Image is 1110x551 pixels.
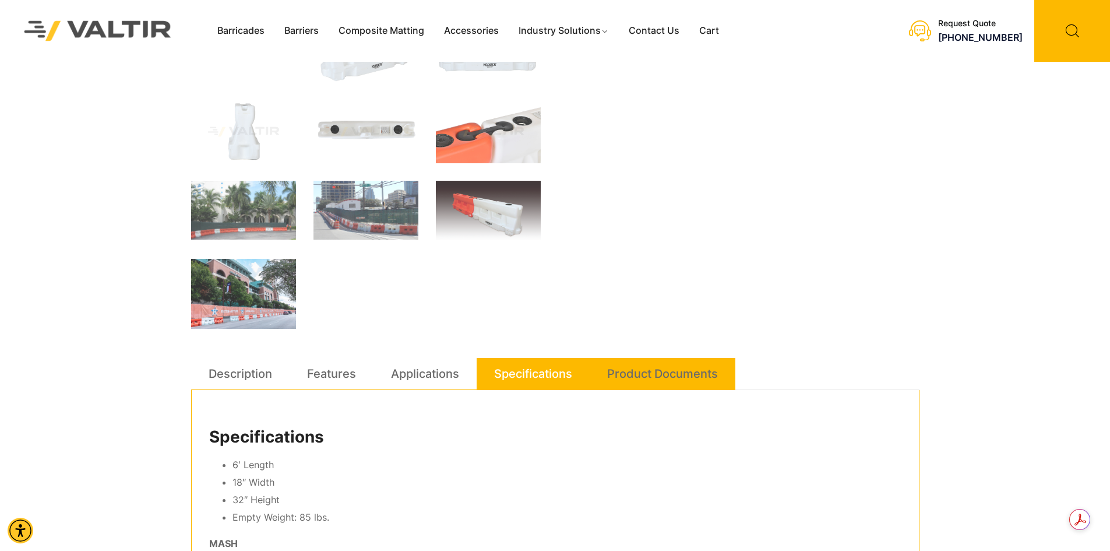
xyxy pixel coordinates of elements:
a: Cart [689,22,729,40]
img: Construction site with traffic barriers, green fencing, and a street sign for Nueces St. in an ur... [313,181,418,240]
a: Product Documents [607,358,718,389]
a: Barricades [207,22,274,40]
a: Features [307,358,356,389]
a: Accessories [434,22,509,40]
img: A white plastic container with a unique shape, likely used for storage or dispensing liquids. [191,100,296,163]
img: A white plastic tank with two black caps and a label on the side, viewed from above. [313,100,418,163]
img: A construction area with orange and white barriers, surrounded by palm trees and a building in th... [191,181,296,240]
h2: Specifications [209,427,901,447]
li: 18″ Width [232,474,901,492]
li: 32″ Height [232,492,901,509]
a: Description [209,358,272,389]
strong: MASH [209,538,238,549]
img: Valtir Rentals [9,5,187,56]
a: Contact Us [619,22,689,40]
a: Applications [391,358,459,389]
a: Industry Solutions [509,22,619,40]
a: call (888) 496-3625 [938,31,1023,43]
img: A view of Minute Maid Park with a barrier displaying "Houston Astros" and a Texas flag, surrounde... [191,259,296,329]
a: Composite Matting [329,22,434,40]
a: Specifications [494,358,572,389]
a: Barriers [274,22,329,40]
img: Close-up of two connected plastic containers, one orange and one white, featuring black caps and ... [436,100,541,163]
div: Request Quote [938,19,1023,29]
li: Empty Weight: 85 lbs. [232,509,901,527]
div: Accessibility Menu [8,518,33,543]
li: 6′ Length [232,457,901,474]
img: A segmented traffic barrier in orange and white, designed for road safety and construction zones. [436,181,541,241]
